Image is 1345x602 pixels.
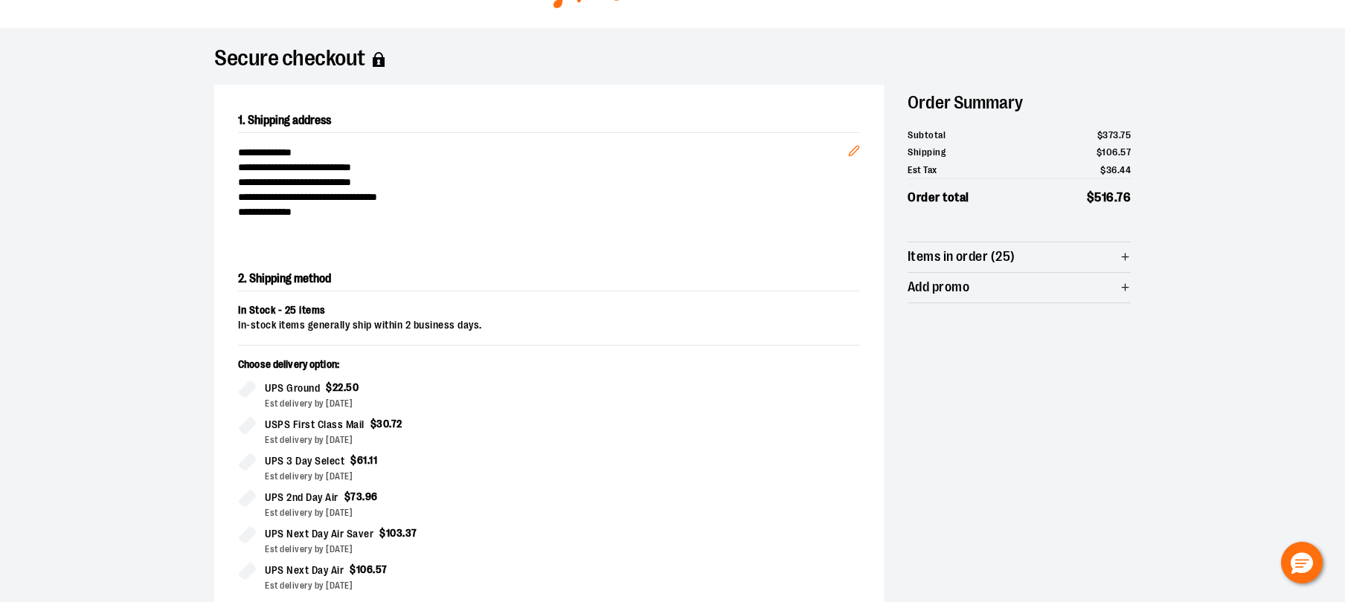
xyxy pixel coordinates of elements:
span: 72 [391,418,402,430]
span: 73 [350,491,362,502]
input: USPS First Class Mail$30.72Est delivery by [DATE] [238,416,256,434]
h1: Secure checkout [214,52,1131,67]
span: . [373,563,376,575]
span: $ [1097,129,1103,140]
span: 57 [1120,146,1131,158]
span: 50 [346,381,359,393]
span: . [1114,190,1117,204]
span: 61 [357,454,367,466]
span: 30 [376,418,389,430]
button: Items in order (25) [908,242,1131,272]
div: Est delivery by [DATE] [265,506,537,520]
p: Choose delivery option: [238,357,537,380]
span: . [1119,129,1121,140]
span: 516 [1094,190,1114,204]
span: USPS First Class Mail [265,416,365,433]
span: Shipping [908,145,946,160]
span: $ [326,381,333,393]
div: Est delivery by [DATE] [265,579,537,592]
span: UPS Next Day Air Saver [265,525,373,543]
span: . [389,418,391,430]
div: Est delivery by [DATE] [265,543,537,556]
span: UPS Next Day Air [265,562,344,579]
span: 373 [1102,129,1119,140]
input: UPS Next Day Air$106.57Est delivery by [DATE] [238,562,256,580]
input: UPS 3 Day Select$61.11Est delivery by [DATE] [238,453,256,470]
span: UPS 2nd Day Air [265,489,338,506]
h2: Order Summary [908,85,1131,120]
div: In-stock items generally ship within 2 business days. [238,318,860,333]
span: 57 [376,563,388,575]
span: $ [350,563,356,575]
span: $ [350,454,357,466]
span: 37 [405,527,417,539]
span: UPS 3 Day Select [265,453,344,470]
span: 96 [365,491,378,502]
span: . [362,491,365,502]
span: 22 [333,381,344,393]
span: $ [1097,146,1102,158]
span: Add promo [908,280,969,294]
span: . [344,381,347,393]
span: 11 [369,454,377,466]
h2: 2. Shipping method [238,267,860,291]
span: $ [1087,190,1095,204]
button: Add promo [908,273,1131,302]
span: UPS Ground [265,380,320,397]
span: Order total [908,188,969,207]
input: UPS 2nd Day Air$73.96Est delivery by [DATE] [238,489,256,507]
span: Est Tax [908,163,937,178]
input: UPS Next Day Air Saver$103.37Est delivery by [DATE] [238,525,256,543]
span: 44 [1120,164,1131,175]
div: In Stock - 25 items [238,303,860,318]
span: $ [344,491,351,502]
button: Hello, have a question? Let’s chat. [1281,542,1323,583]
div: Est delivery by [DATE] [265,397,537,410]
h2: 1. Shipping address [238,109,860,133]
button: Edit [836,121,872,173]
span: 76 [1117,190,1131,204]
div: Est delivery by [DATE] [265,470,537,483]
span: . [1117,164,1120,175]
span: Items in order (25) [908,250,1015,264]
span: $ [370,418,377,430]
span: 36 [1106,164,1117,175]
span: 75 [1120,129,1131,140]
div: Est delivery by [DATE] [265,433,537,447]
span: . [402,527,405,539]
span: 106 [1102,146,1118,158]
span: $ [1100,164,1106,175]
span: Subtotal [908,128,946,143]
span: . [1118,146,1121,158]
span: . [367,454,370,466]
input: UPS Ground$22.50Est delivery by [DATE] [238,380,256,398]
span: 103 [386,527,403,539]
span: 106 [356,563,373,575]
span: $ [379,527,386,539]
